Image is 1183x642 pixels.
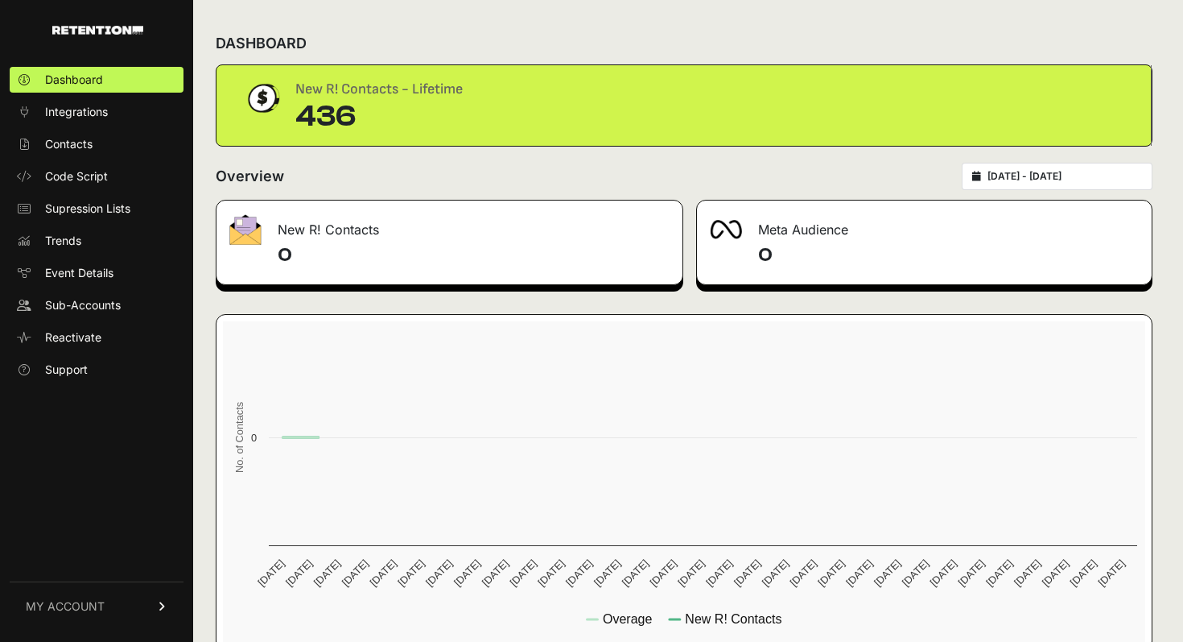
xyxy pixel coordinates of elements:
text: 0 [251,432,257,444]
text: [DATE] [591,557,623,589]
text: [DATE] [703,557,735,589]
a: Dashboard [10,67,183,93]
text: [DATE] [508,557,539,589]
span: Integrations [45,104,108,120]
div: New R! Contacts [216,201,682,249]
a: Support [10,357,183,383]
text: [DATE] [983,557,1015,589]
text: [DATE] [900,557,931,589]
text: [DATE] [1040,557,1071,589]
a: Trends [10,228,183,254]
a: Code Script [10,164,183,189]
text: [DATE] [1068,557,1099,589]
text: [DATE] [395,557,427,589]
span: Contacts [45,136,93,152]
a: Supression Lists [10,196,183,222]
h2: DASHBOARD [216,32,307,55]
text: [DATE] [928,557,959,589]
text: [DATE] [648,557,679,589]
a: Sub-Accounts [10,292,183,318]
div: 436 [295,101,463,133]
img: Retention.com [52,26,143,35]
text: [DATE] [620,557,651,589]
span: Trends [45,233,81,249]
text: [DATE] [843,557,875,589]
text: [DATE] [367,557,398,589]
span: Reactivate [45,329,101,346]
text: [DATE] [451,557,483,589]
h4: 0 [758,242,1139,268]
text: Overage [603,612,652,626]
img: fa-meta-2f981b61bb99beabf952f7030308934f19ce035c18b003e963880cc3fabeebb7.png [710,220,742,239]
text: New R! Contacts [685,612,781,626]
div: Meta Audience [697,201,1152,249]
text: [DATE] [563,557,595,589]
text: [DATE] [675,557,707,589]
text: [DATE] [283,557,315,589]
h4: 0 [278,242,670,268]
text: [DATE] [255,557,286,589]
text: [DATE] [535,557,567,589]
text: [DATE] [1012,557,1043,589]
text: [DATE] [1095,557,1127,589]
text: [DATE] [311,557,343,589]
a: Event Details [10,260,183,286]
a: Contacts [10,131,183,157]
text: [DATE] [760,557,791,589]
text: No. of Contacts [233,402,245,473]
text: [DATE] [872,557,903,589]
span: Dashboard [45,72,103,88]
img: fa-envelope-19ae18322b30453b285274b1b8af3d052b27d846a4fbe8435d1a52b978f639a2.png [229,214,262,245]
a: Integrations [10,99,183,125]
text: [DATE] [955,557,987,589]
text: [DATE] [815,557,847,589]
img: dollar-coin-05c43ed7efb7bc0c12610022525b4bbbb207c7efeef5aecc26f025e68dcafac9.png [242,78,282,118]
a: MY ACCOUNT [10,582,183,631]
span: Event Details [45,265,113,281]
span: Support [45,362,88,378]
text: [DATE] [788,557,819,589]
a: Reactivate [10,325,183,350]
text: [DATE] [480,557,511,589]
h2: Overview [216,165,284,188]
text: [DATE] [423,557,455,589]
span: Code Script [45,168,108,184]
text: [DATE] [732,557,763,589]
span: Supression Lists [45,201,130,217]
div: New R! Contacts - Lifetime [295,78,463,101]
text: [DATE] [340,557,371,589]
span: Sub-Accounts [45,297,121,313]
span: MY ACCOUNT [26,599,105,615]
